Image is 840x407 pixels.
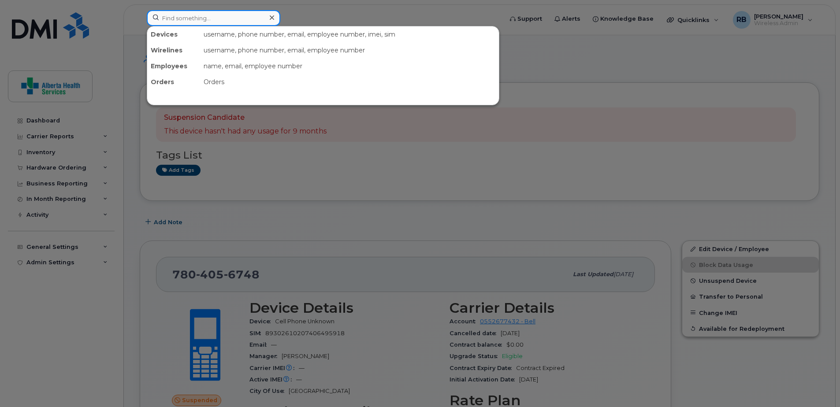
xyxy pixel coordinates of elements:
div: username, phone number, email, employee number, imei, sim [200,26,499,42]
div: Orders [147,74,200,90]
div: Devices [147,26,200,42]
div: username, phone number, email, employee number [200,42,499,58]
div: Wirelines [147,42,200,58]
div: Orders [200,74,499,90]
div: Employees [147,58,200,74]
div: name, email, employee number [200,58,499,74]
